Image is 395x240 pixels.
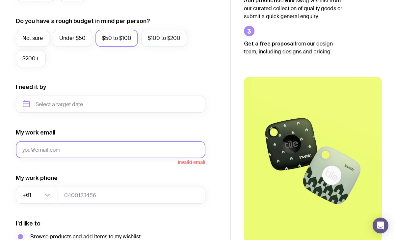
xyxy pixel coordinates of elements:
div: Open Intercom Messenger [373,218,388,233]
input: Search for option [33,187,43,204]
label: I’d like to [16,220,40,227]
label: $200+ [16,50,46,67]
strong: Get a free proposal [244,41,295,46]
span: Invalid email [16,158,205,165]
label: My work email [16,129,55,136]
label: I need it by [16,83,46,91]
label: Under $50 [53,30,92,47]
input: Select a target date [16,96,205,113]
label: $100 to $200 [141,30,187,47]
div: Search for option [16,187,58,204]
label: Not sure [16,30,49,47]
label: Do you have a rough budget in mind per person? [16,17,150,25]
label: My work phone [16,174,58,182]
span: +61 [22,187,33,204]
input: 0400123456 [58,187,205,204]
input: you@email.com [16,141,205,158]
p: from our design team, including designs and pricing. [244,40,343,56]
label: $50 to $100 [95,30,138,47]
